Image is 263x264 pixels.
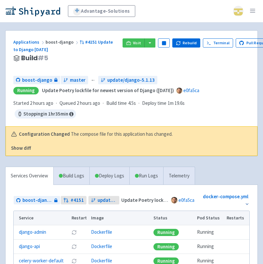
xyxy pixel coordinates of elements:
time: 2 hours ago [77,100,100,106]
a: Terminal [203,38,233,48]
a: docker-compose.yml [203,193,248,200]
a: #4151 [61,196,86,205]
a: master [61,76,88,85]
span: # 5 [38,53,48,63]
button: Restart pod [72,244,77,249]
td: Running [195,225,225,240]
a: Applications [13,39,46,45]
span: update/django-5.1.13 [98,197,117,204]
time: 2 hours ago [30,100,53,106]
span: Visit [133,40,141,46]
a: Visit [123,38,145,48]
span: Started [13,100,53,106]
span: Build time [106,100,127,107]
th: Restart [69,211,89,225]
b: Configuration Changed [19,131,70,138]
a: boost-django [13,76,60,85]
div: Running [13,87,39,94]
span: Queued [59,100,100,106]
a: Dockerfile [91,243,112,249]
a: e0fa5ca [183,87,199,93]
span: boost-django [46,39,80,45]
a: Dockerfile [91,257,112,264]
th: Image [89,211,151,225]
strong: Update Poetry lockfile for newest version of Django ([DATE]) [121,197,253,203]
img: Shipyard logo [5,6,60,16]
a: Telemetry [163,167,195,185]
button: Restart pod [72,230,77,235]
div: Running [153,243,179,250]
a: Deploy Logs [89,167,129,185]
th: Restarts [225,211,249,225]
strong: # 4151 [71,197,84,204]
span: Stopping in 1 hr 35 min [15,109,76,118]
td: Running [195,240,225,254]
button: Rebuild [172,38,200,48]
a: update/django-5.1.13 [88,196,119,205]
span: 4.5s [128,100,136,107]
span: ← [91,76,96,84]
a: django-admin [19,229,46,236]
span: 1m 19.6s [168,100,185,107]
th: Pod Status [195,211,225,225]
a: update/django-5.1.13 [98,76,157,85]
a: Services Overview [6,167,53,185]
a: Run Logs [129,167,163,185]
div: Running [153,229,179,236]
span: Deploy time [142,100,166,107]
a: boost-django [14,196,60,205]
th: Status [151,211,195,225]
button: Restart pod [72,258,77,264]
span: The compose file for this application has changed. [71,131,173,138]
th: Service [14,211,69,225]
span: Build [21,54,48,62]
span: master [70,76,85,84]
a: django-api [19,243,40,250]
div: · · · [13,100,250,119]
a: Dockerfile [91,229,112,235]
a: e0fa5ca [178,197,194,203]
span: boost-django [22,76,52,84]
a: Advantage-Solutions [68,5,135,17]
button: Pause [158,38,170,48]
span: update/django-5.1.13 [107,76,155,84]
strong: Update Poetry lockfile for newest version of Django ([DATE]) [42,87,174,93]
button: Show diff [11,145,31,152]
a: Build Logs [54,167,89,185]
span: boost-django [22,197,52,204]
a: #4151 Update to Django [DATE] [13,39,113,52]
